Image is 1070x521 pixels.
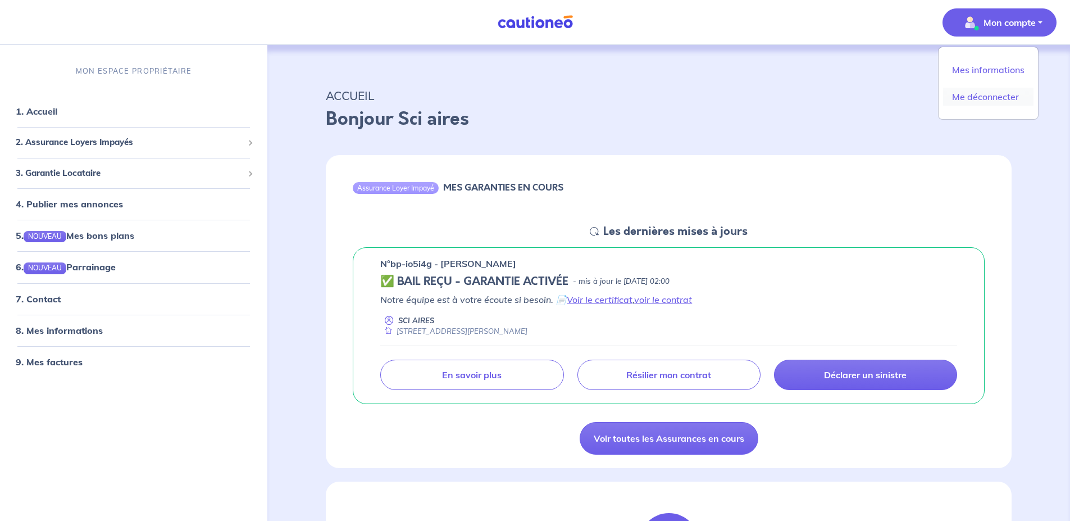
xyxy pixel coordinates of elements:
p: En savoir plus [442,369,502,380]
a: voir le contrat [634,294,692,305]
img: illu_account_valid_menu.svg [961,13,979,31]
a: Déclarer un sinistre [774,360,957,390]
h5: Les dernières mises à jours [603,225,748,238]
h6: MES GARANTIES EN COURS [443,182,563,193]
div: 9. Mes factures [4,350,263,373]
a: Voir toutes les Assurances en cours [580,422,758,455]
p: Bonjour Sci aires [326,106,1012,133]
div: 8. Mes informations [4,319,263,341]
img: Cautioneo [493,15,577,29]
p: Notre équipe est à votre écoute si besoin. 📄 , [380,293,957,306]
div: 5.NOUVEAUMes bons plans [4,224,263,247]
a: Voir le certificat [567,294,632,305]
p: Mon compte [984,16,1036,29]
div: 3. Garantie Locataire [4,162,263,184]
h5: ✅ BAIL REÇU - GARANTIE ACTIVÉE [380,275,568,288]
a: 6.NOUVEAUParrainage [16,261,116,273]
p: - mis à jour le [DATE] 02:00 [573,276,670,287]
button: illu_account_valid_menu.svgMon compte [942,8,1057,37]
a: 7. Contact [16,293,61,304]
p: Résilier mon contrat [626,369,711,380]
a: 4. Publier mes annonces [16,198,123,210]
div: state: CONTRACT-VALIDATED, Context: MORE-THAN-6-MONTHS,MAYBE-CERTIFICATE,ALONE,LESSOR-DOCUMENTS [380,275,957,288]
a: Résilier mon contrat [577,360,761,390]
a: Me déconnecter [943,88,1033,106]
a: 8. Mes informations [16,324,103,336]
p: MON ESPACE PROPRIÉTAIRE [76,66,192,76]
div: 1. Accueil [4,100,263,123]
div: 7. Contact [4,287,263,310]
span: 3. Garantie Locataire [16,166,243,179]
div: Assurance Loyer Impayé [353,182,439,193]
a: Mes informations [943,61,1033,79]
p: n°bp-io5i4g - [PERSON_NAME] [380,257,516,270]
span: 2. Assurance Loyers Impayés [16,136,243,149]
div: 6.NOUVEAUParrainage [4,256,263,278]
a: 9. Mes factures [16,356,83,367]
p: SCI AIRES [398,315,434,326]
div: 4. Publier mes annonces [4,193,263,215]
a: 1. Accueil [16,106,57,117]
a: En savoir plus [380,360,563,390]
div: [STREET_ADDRESS][PERSON_NAME] [380,326,527,337]
p: ACCUEIL [326,85,1012,106]
div: 2. Assurance Loyers Impayés [4,132,263,153]
a: 5.NOUVEAUMes bons plans [16,230,134,241]
div: illu_account_valid_menu.svgMon compte [938,47,1039,120]
p: Déclarer un sinistre [824,369,907,380]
